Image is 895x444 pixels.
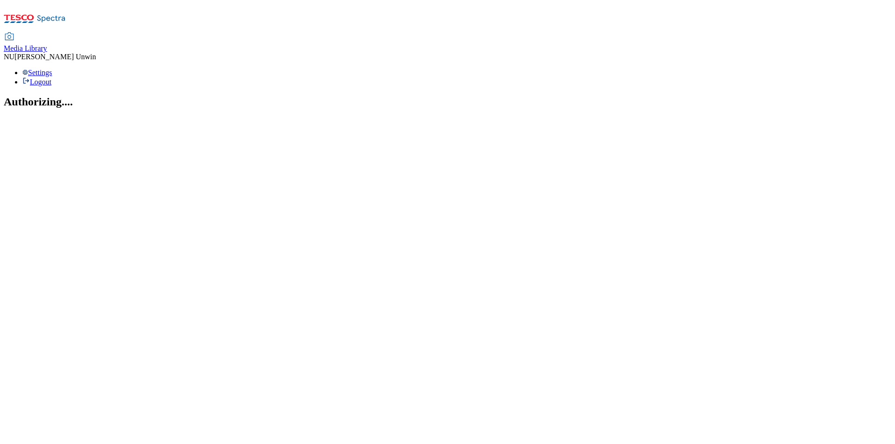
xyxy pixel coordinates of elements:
a: Media Library [4,33,47,53]
span: NU [4,53,14,61]
a: Settings [22,69,52,76]
span: Media Library [4,44,47,52]
h2: Authorizing.... [4,96,891,108]
span: [PERSON_NAME] Unwin [14,53,96,61]
a: Logout [22,78,51,86]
